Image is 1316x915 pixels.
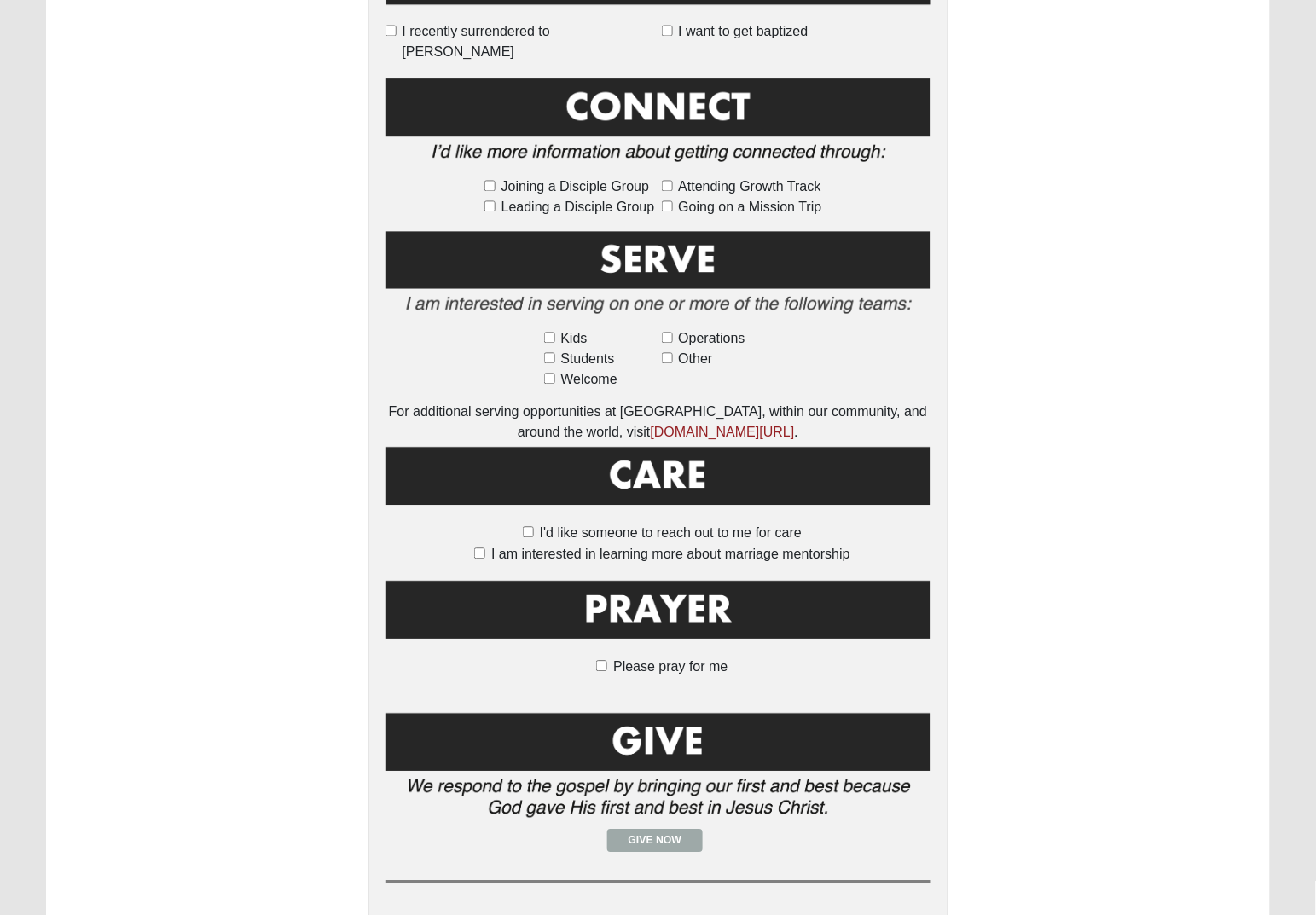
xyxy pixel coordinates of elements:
img: Give.png [386,710,931,830]
span: Going on a Mission Trip [679,198,822,218]
input: Going on a Mission Trip [662,201,673,212]
input: Kids [544,333,555,344]
span: I am interested in learning more about marriage mentorship [491,547,850,562]
span: Students [561,350,615,370]
span: Please pray for me [613,660,728,675]
input: Welcome [544,374,555,385]
img: Connect.png [386,75,931,174]
span: I recently surrendered to [PERSON_NAME] [403,22,655,63]
input: I recently surrendered to [PERSON_NAME] [386,26,397,37]
input: Attending Growth Track [662,181,673,192]
img: Prayer.png [386,577,931,654]
span: Other [679,350,713,370]
span: Kids [561,329,588,350]
input: I want to get baptized [662,26,673,37]
input: I'd like someone to reach out to me for care [523,527,534,538]
span: I'd like someone to reach out to me for care [540,526,802,541]
input: Operations [662,333,673,344]
span: Leading a Disciple Group [501,198,655,218]
input: Students [544,353,555,364]
img: Serve2.png [386,229,931,327]
input: Please pray for me [596,661,607,672]
input: Leading a Disciple Group [484,201,496,212]
div: For additional serving opportunities at [GEOGRAPHIC_DATA], within our community, and around the w... [386,402,931,443]
span: I want to get baptized [679,22,809,43]
span: Operations [679,329,745,350]
input: Joining a Disciple Group [484,181,496,192]
span: Attending Growth Track [679,177,821,198]
input: Other [662,353,673,364]
a: Give Now [607,830,704,853]
span: Joining a Disciple Group [501,177,649,198]
span: Welcome [561,370,617,391]
a: [DOMAIN_NAME][URL] [651,426,795,440]
input: I am interested in learning more about marriage mentorship [474,548,485,559]
img: Care.png [386,443,931,520]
